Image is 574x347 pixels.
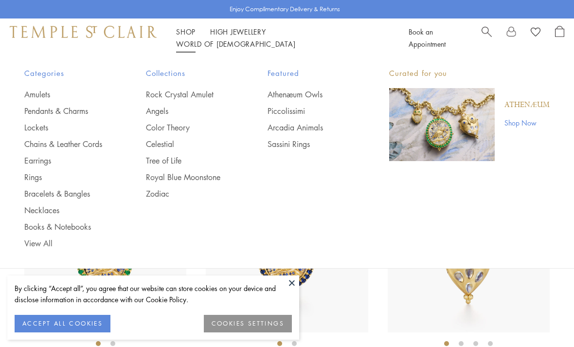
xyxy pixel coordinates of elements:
a: Athenæum Owls [268,89,350,100]
img: Temple St. Clair [10,26,157,37]
span: Featured [268,67,350,79]
a: Book an Appointment [409,27,446,49]
a: Piccolissimi [268,106,350,116]
p: Curated for you [389,67,550,79]
a: Earrings [24,155,107,166]
a: Color Theory [146,122,229,133]
button: COOKIES SETTINGS [204,315,292,332]
a: High JewelleryHigh Jewellery [210,27,266,37]
span: Categories [24,67,107,79]
a: Sassini Rings [268,139,350,149]
a: Arcadia Animals [268,122,350,133]
a: View Wishlist [531,26,540,40]
button: ACCEPT ALL COOKIES [15,315,110,332]
a: Books & Notebooks [24,221,107,232]
a: Tree of Life [146,155,229,166]
a: Athenæum [504,100,550,110]
a: View All [24,238,107,249]
a: Celestial [146,139,229,149]
div: By clicking “Accept all”, you agree that our website can store cookies on your device and disclos... [15,283,292,305]
a: ShopShop [176,27,196,37]
a: Lockets [24,122,107,133]
a: Pendants & Charms [24,106,107,116]
a: Zodiac [146,188,229,199]
a: Search [482,26,492,50]
a: Chains & Leather Cords [24,139,107,149]
a: Necklaces [24,205,107,216]
a: Shop Now [504,117,550,128]
a: Rock Crystal Amulet [146,89,229,100]
a: Open Shopping Bag [555,26,564,50]
a: Royal Blue Moonstone [146,172,229,183]
nav: Main navigation [176,26,387,50]
a: Bracelets & Bangles [24,188,107,199]
a: Rings [24,172,107,183]
p: Enjoy Complimentary Delivery & Returns [230,4,340,14]
span: Collections [146,67,229,79]
a: Angels [146,106,229,116]
a: World of [DEMOGRAPHIC_DATA]World of [DEMOGRAPHIC_DATA] [176,39,295,49]
a: Amulets [24,89,107,100]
